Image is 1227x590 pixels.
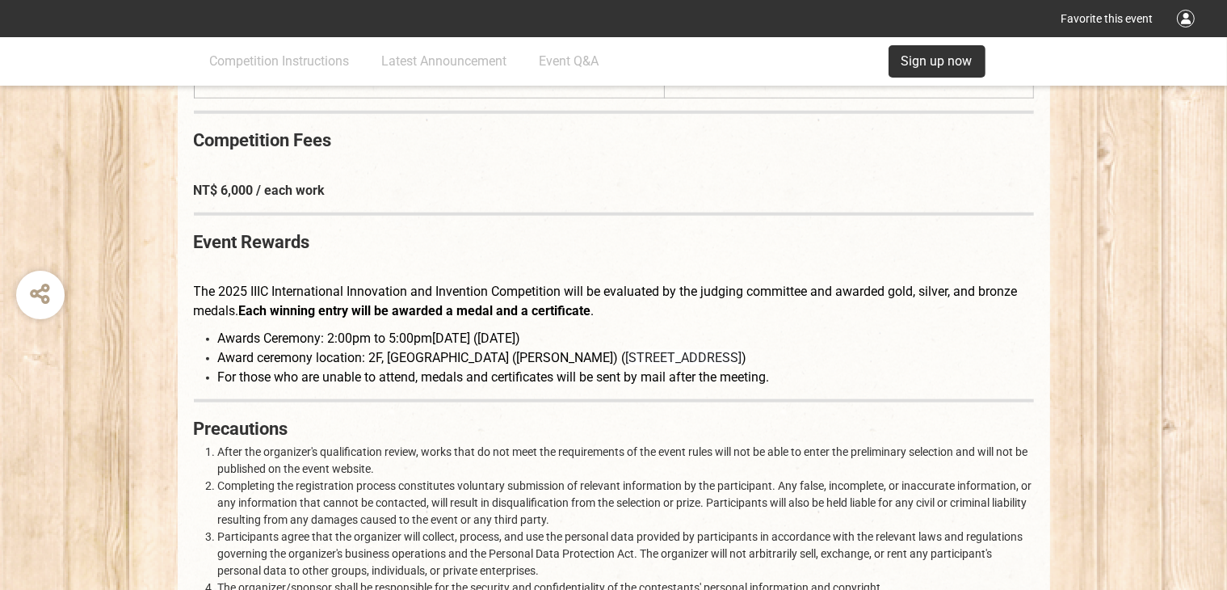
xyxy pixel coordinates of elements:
font: Latest Announcement [382,53,507,69]
font: Precautions [194,419,288,439]
a: Competition Instructions [210,37,350,86]
a: Latest Announcement [382,37,507,86]
font: Completing the registration process constitutes voluntary submission of relevant information by t... [218,479,1032,526]
font: For those who are unable to attend, medals and certificates will be sent by mail after the meeting. [218,369,770,385]
font: Participants agree that the organizer will collect, process, and use the personal data provided b... [218,530,1023,577]
font: [STREET_ADDRESS] [626,350,742,365]
font: Each winning entry will be awarded a medal and a certificate [239,303,591,318]
font: Event Q&A [540,53,599,69]
font: The 2025 IIIC International Innovation and Invention Competition will be evaluated by the judging... [194,284,1018,318]
font: NT$ 6,000 / each work [194,183,326,198]
font: Competition Instructions [210,53,350,69]
a: Event Q&A [540,37,599,86]
font: Favorite this event [1061,12,1153,25]
button: Sign up now [889,45,985,78]
font: Sign up now [901,53,973,69]
font: After the organizer's qualification review, works that do not meet the requirements of the event ... [218,445,1028,475]
font: ) [742,350,747,365]
font: Award ceremony location: 2F, [GEOGRAPHIC_DATA] ([PERSON_NAME]) ( [218,350,626,365]
font: . [591,303,595,318]
font: Competition Fees [194,130,332,150]
font: Event Rewards [194,232,310,252]
font: Awards Ceremony: 2:00pm to 5:00pm[DATE] ([DATE]) [218,331,521,346]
